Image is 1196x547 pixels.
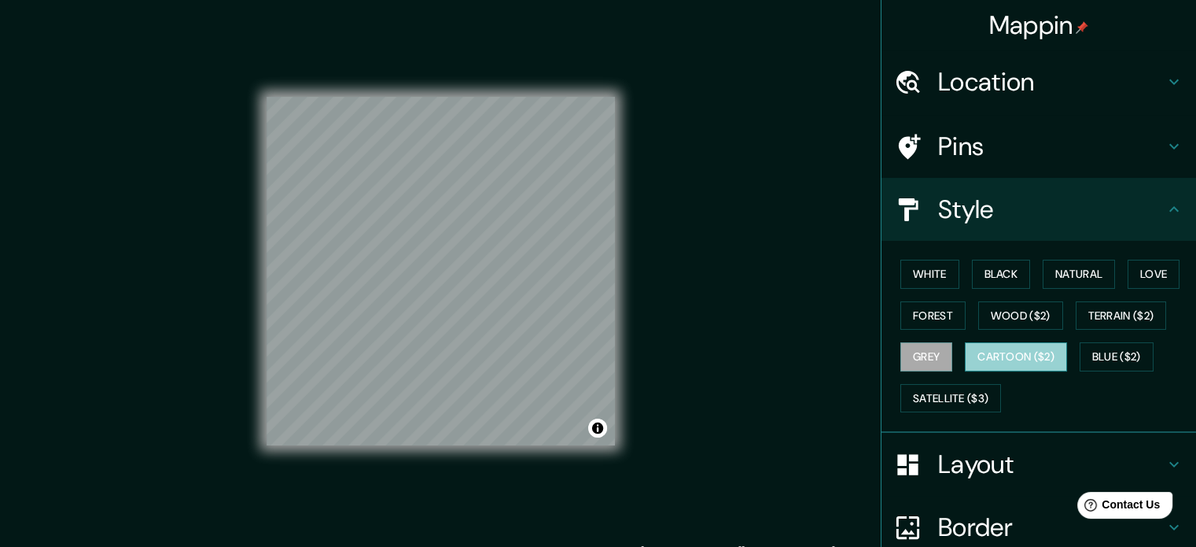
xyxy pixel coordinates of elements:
[1080,342,1154,371] button: Blue ($2)
[900,301,966,331] button: Forest
[881,178,1196,241] div: Style
[1043,260,1115,289] button: Natural
[881,115,1196,178] div: Pins
[1076,21,1088,34] img: pin-icon.png
[1128,260,1179,289] button: Love
[938,131,1165,162] h4: Pins
[938,194,1165,225] h4: Style
[267,97,615,445] canvas: Map
[989,9,1089,41] h4: Mappin
[938,449,1165,480] h4: Layout
[900,384,1001,413] button: Satellite ($3)
[1076,301,1167,331] button: Terrain ($2)
[881,433,1196,496] div: Layout
[900,342,952,371] button: Grey
[588,419,607,438] button: Toggle attribution
[965,342,1067,371] button: Cartoon ($2)
[938,512,1165,543] h4: Border
[881,50,1196,113] div: Location
[938,66,1165,98] h4: Location
[978,301,1063,331] button: Wood ($2)
[900,260,959,289] button: White
[1056,486,1179,530] iframe: Help widget launcher
[972,260,1031,289] button: Black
